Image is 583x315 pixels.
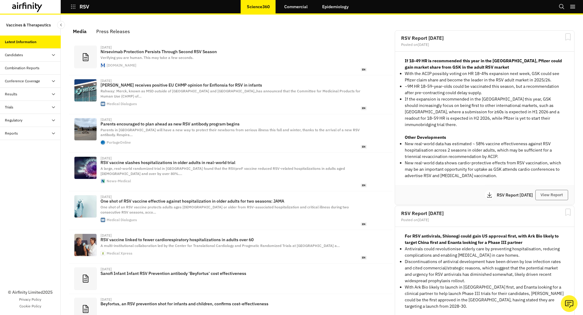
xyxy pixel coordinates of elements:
[107,218,137,222] div: Medical Dialogues
[57,21,65,29] button: Close Sidebar
[74,118,97,140] img: PXL_20250918_191448142.jpg
[101,102,105,106] img: favicon.ico
[405,259,564,284] p: Discontinuations of antiviral development have been driven by low infection rates and cited comme...
[5,131,18,136] div: Reports
[5,91,17,97] div: Results
[8,289,53,296] p: © Airfinity Limited 2025
[101,205,349,214] span: One shot of an RSV vaccine protects adults ages [DEMOGRAPHIC_DATA] or older from RSV-associated h...
[101,298,112,301] div: [DATE]
[405,96,564,128] p: If the expansion is recommended in the [GEOGRAPHIC_DATA] this year, GSK should increasingly focus...
[19,303,41,309] a: Cookie Policy
[107,179,131,183] div: News-Medical
[96,27,130,36] div: Press Releases
[535,190,568,200] button: View Report
[73,27,87,36] div: Media
[101,118,112,122] div: [DATE]
[361,106,367,110] span: en
[405,70,564,83] p: With the ACIP possibly voting on HR 18-49s expansion next week, GSK could see Pfizer claim share ...
[247,4,270,9] p: Science360
[5,118,22,123] div: Regulatory
[69,75,392,114] a: [DATE][PERSON_NAME] receives positive EU CHMP opinion for Enflonsia for RSV in infantsRahway: Mer...
[405,160,564,179] li: New real-world data shows cardio-protective effects from RSV vaccination, which may be an importa...
[101,166,345,176] span: A large, real-world randomized trial in [GEOGRAPHIC_DATA] found that the RSVpreF vaccine reduced ...
[5,39,36,45] div: Latest Information
[101,49,367,54] p: Nirsevimab Protection Persists Through Second RSV Season
[101,271,367,276] p: Sanofi Infant Infant RSV Prevention antibody 'Beyfortus' cost effectiveness
[107,252,132,255] div: Medical Xpress
[101,243,340,248] span: A multi-institutional collaboration led by the Center for Translational Cardiology and Pragmatic ...
[101,156,112,160] div: [DATE]
[564,208,572,216] svg: Bookmark Report
[101,195,112,199] div: [DATE]
[101,301,367,306] p: Beyfortus, an RSV prevention shot for infants and children, confirms cost-effectiveness
[401,218,568,222] div: Posted on [DATE]
[69,230,392,263] a: [DATE]RSV vaccine linked to fewer cardiorespiratory hospitalizations in adults over 60A multi-ins...
[405,233,559,245] strong: For RSV antivirals, Shionogi could gain US approval first, with Ark Bio likely to target China fi...
[69,191,392,230] a: [DATE]One shot of RSV vaccine effective against hospitalization in older adults for two seasons: ...
[101,234,112,237] div: [DATE]
[497,193,535,197] p: RSV Report [DATE]
[101,179,105,183] img: favicon-96x96.png
[361,183,367,187] span: en
[361,68,367,72] span: en
[564,33,572,41] svg: Bookmark Report
[405,58,562,70] strong: If 18-49 HR is recommended this year in the [GEOGRAPHIC_DATA], Pfizer could gain market share fro...
[70,2,89,12] button: RSV
[101,89,360,98] span: Rahway: Merck, known as MSD outside of [GEOGRAPHIC_DATA] and [GEOGRAPHIC_DATA],,has announced tha...
[80,4,89,9] p: RSV
[69,264,392,294] a: [DATE]Sanofi Infant Infant RSV Prevention antibody 'Beyfortus' cost effectiveness
[101,55,193,60] span: Verifying you are human. This may take a few seconds.
[107,63,136,67] div: [DOMAIN_NAME]
[107,102,137,106] div: Medical Dialogues
[5,65,39,71] div: Combination Reports
[401,36,568,40] h2: RSV Report [DATE]
[401,43,568,46] div: Posted on [DATE]
[69,153,392,191] a: [DATE]RSV vaccine slashes hospitalizations in older adults in real-world trialA large, real-world...
[361,256,367,260] span: en
[101,122,367,126] p: Parents encouraged to plan ahead as new RSV antibody program begins
[101,79,112,83] div: [DATE]
[69,114,392,153] a: [DATE]Parents encouraged to plan ahead as new RSV antibody program beginsParents in [GEOGRAPHIC_D...
[405,246,564,259] p: Antivirals could revolutionise elderly care by preventing hospitalisation, reducing complications...
[101,83,367,87] p: [PERSON_NAME] receives positive EU CHMP opinion for Enflonsia for RSV in infants
[74,234,97,256] img: older-adult-vaccine.jpg
[361,222,367,226] span: en
[405,83,564,96] p: ~9M HR 18-59-year-olds could be vaccinated this season, but a recommendation after pre-contractin...
[101,140,105,145] img: android-icon-192x192-2fbf04a18d920f8b495040c5e324505d5d6a8967f862f94a37b236145370ccb2.png
[101,128,360,137] span: Parents in [GEOGRAPHIC_DATA] will have a new way to protect their newborns from serious illness t...
[101,251,105,255] img: web-app-manifest-512x512.png
[561,295,578,312] button: Ask our analysts
[101,237,367,242] p: RSV vaccine linked to fewer cardiorespiratory hospitalizations in adults over 60
[401,211,568,216] h2: RSV Report [DATE]
[361,145,367,149] span: en
[74,157,97,179] img: ImageForNews_819066_17579122747531203.jpg
[5,104,13,110] div: Trials
[5,52,23,58] div: Candidates
[405,284,564,310] p: With Ark Bio likely to launch in [GEOGRAPHIC_DATA] first, and Enanta looking for a clinical partn...
[5,78,40,84] div: Conference Coverage
[6,19,51,31] p: Vaccines & Therapeutics
[405,141,564,160] li: New real-world data has estimated ~ 58% vaccine effectiveness against RSV hospitalisation across ...
[69,42,392,75] a: [DATE]Nirsevimab Protection Persists Through Second RSV SeasonVerifying you are human. This may t...
[101,63,105,67] img: faviconV2
[101,160,367,165] p: RSV vaccine slashes hospitalizations in older adults in real-world trial
[19,297,41,302] a: Privacy Policy
[101,46,112,49] div: [DATE]
[74,195,97,217] img: 240420-vaccine-5.jpg
[559,2,565,12] button: Search
[101,267,112,271] div: [DATE]
[101,218,105,222] img: favicon.ico
[107,141,131,144] div: PortageOnline
[101,199,367,204] p: One shot of RSV vaccine effective against hospitalization in older adults for two seasons: JAMA
[405,135,446,140] strong: Other Developments
[74,79,97,101] img: 231498-merck-50.jpg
